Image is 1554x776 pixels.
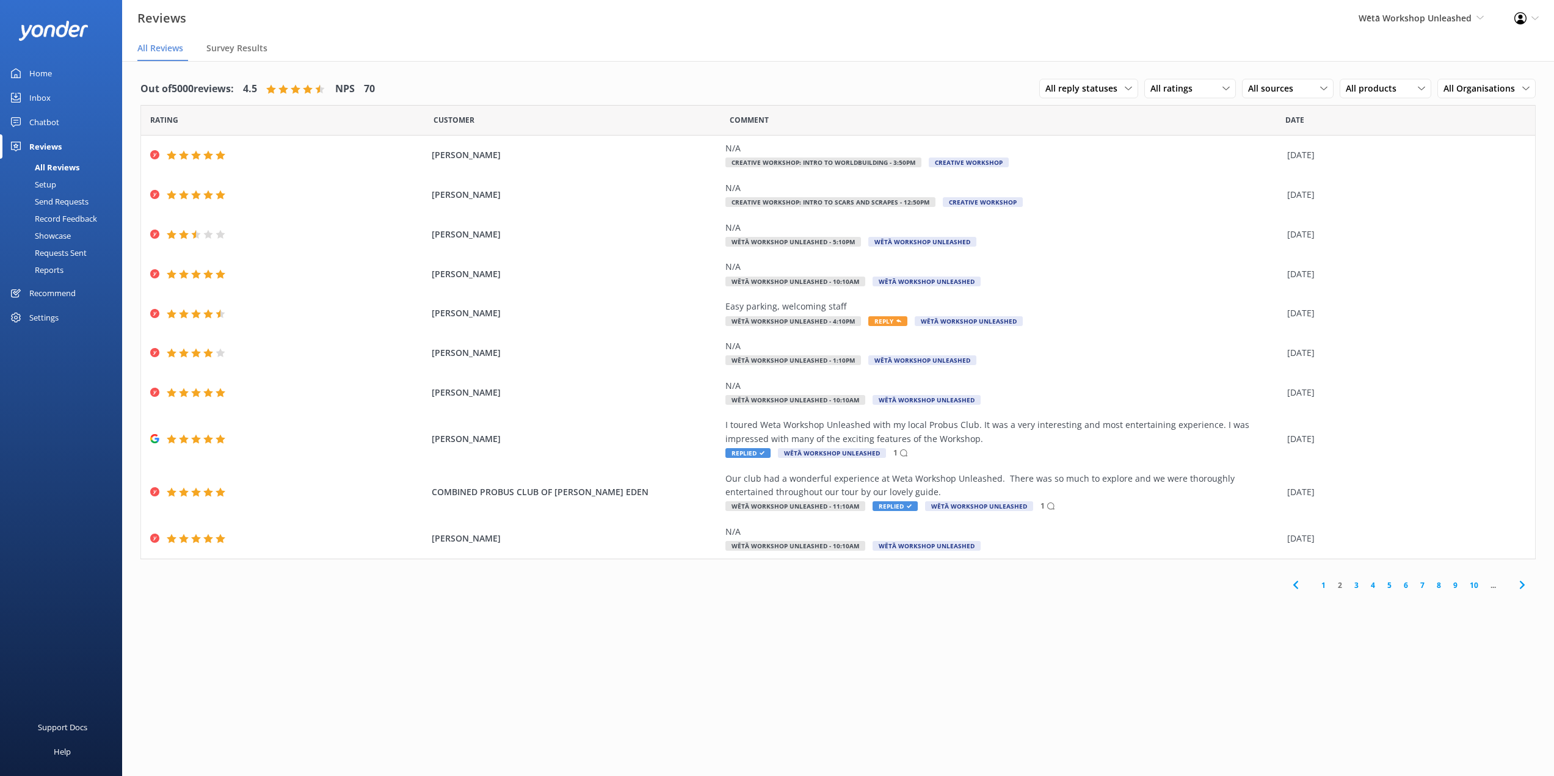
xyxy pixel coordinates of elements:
[1287,532,1520,545] div: [DATE]
[725,197,935,207] span: Creative Workshop: Intro to Scars and Scrapes - 12:50pm
[868,355,976,365] span: Wētā Workshop Unleashed
[432,485,719,499] span: COMBINED PROBUS CLUB OF [PERSON_NAME] EDEN
[29,134,62,159] div: Reviews
[725,142,1281,155] div: N/A
[873,501,918,511] span: Replied
[7,159,79,176] div: All Reviews
[137,42,183,54] span: All Reviews
[432,432,719,446] span: [PERSON_NAME]
[432,346,719,360] span: [PERSON_NAME]
[7,193,122,210] a: Send Requests
[432,306,719,320] span: [PERSON_NAME]
[725,355,861,365] span: Wētā Workshop Unleashed - 1:10pm
[1359,12,1472,24] span: Wētā Workshop Unleashed
[929,158,1009,167] span: Creative Workshop
[1464,579,1484,591] a: 10
[434,114,474,126] span: Date
[1287,306,1520,320] div: [DATE]
[7,261,64,278] div: Reports
[432,148,719,162] span: [PERSON_NAME]
[725,379,1281,393] div: N/A
[725,418,1281,446] div: I toured Weta Workshop Unleashed with my local Probus Club. It was a very interesting and most en...
[1248,82,1301,95] span: All sources
[725,395,865,405] span: Wētā Workshop Unleashed - 10:10am
[730,114,769,126] span: Question
[1150,82,1200,95] span: All ratings
[7,176,122,193] a: Setup
[925,501,1033,511] span: Wētā Workshop Unleashed
[432,532,719,545] span: [PERSON_NAME]
[893,447,898,459] p: 1
[725,316,861,326] span: Wētā Workshop Unleashed - 4:10pm
[7,210,122,227] a: Record Feedback
[1348,579,1365,591] a: 3
[868,237,976,247] span: Wētā Workshop Unleashed
[873,541,981,551] span: Wētā Workshop Unleashed
[1431,579,1447,591] a: 8
[7,244,87,261] div: Requests Sent
[725,260,1281,274] div: N/A
[7,159,122,176] a: All Reviews
[1285,114,1304,126] span: Date
[243,81,257,97] h4: 4.5
[432,386,719,399] span: [PERSON_NAME]
[1045,82,1125,95] span: All reply statuses
[868,316,907,326] span: Reply
[137,9,186,28] h3: Reviews
[29,85,51,110] div: Inbox
[29,110,59,134] div: Chatbot
[1443,82,1522,95] span: All Organisations
[54,739,71,764] div: Help
[1287,148,1520,162] div: [DATE]
[38,715,87,739] div: Support Docs
[725,339,1281,353] div: N/A
[29,61,52,85] div: Home
[140,81,234,97] h4: Out of 5000 reviews:
[1414,579,1431,591] a: 7
[725,221,1281,234] div: N/A
[943,197,1023,207] span: Creative Workshop
[432,267,719,281] span: [PERSON_NAME]
[915,316,1023,326] span: Wētā Workshop Unleashed
[873,395,981,405] span: Wētā Workshop Unleashed
[7,227,122,244] a: Showcase
[7,261,122,278] a: Reports
[206,42,267,54] span: Survey Results
[1287,346,1520,360] div: [DATE]
[7,227,71,244] div: Showcase
[778,448,886,458] span: Wētā Workshop Unleashed
[335,81,355,97] h4: NPS
[725,541,865,551] span: Wētā Workshop Unleashed - 10:10am
[29,281,76,305] div: Recommend
[1287,267,1520,281] div: [DATE]
[364,81,375,97] h4: 70
[432,228,719,241] span: [PERSON_NAME]
[1287,188,1520,201] div: [DATE]
[1398,579,1414,591] a: 6
[1447,579,1464,591] a: 9
[7,176,56,193] div: Setup
[725,181,1281,195] div: N/A
[7,193,89,210] div: Send Requests
[725,277,865,286] span: Wētā Workshop Unleashed - 10:10am
[150,114,178,126] span: Date
[725,525,1281,538] div: N/A
[1381,579,1398,591] a: 5
[1040,500,1045,512] p: 1
[725,158,921,167] span: Creative Workshop: Intro to Worldbuilding - 3:50pm
[873,277,981,286] span: Wētā Workshop Unleashed
[18,21,89,41] img: yonder-white-logo.png
[1365,579,1381,591] a: 4
[1287,386,1520,399] div: [DATE]
[7,244,122,261] a: Requests Sent
[1315,579,1332,591] a: 1
[1287,485,1520,499] div: [DATE]
[1346,82,1404,95] span: All products
[725,237,861,247] span: Wētā Workshop Unleashed - 5:10pm
[1484,579,1502,591] span: ...
[7,210,97,227] div: Record Feedback
[1287,228,1520,241] div: [DATE]
[725,472,1281,499] div: Our club had a wonderful experience at Weta Workshop Unleashed. There was so much to explore and ...
[725,448,771,458] span: Replied
[1332,579,1348,591] a: 2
